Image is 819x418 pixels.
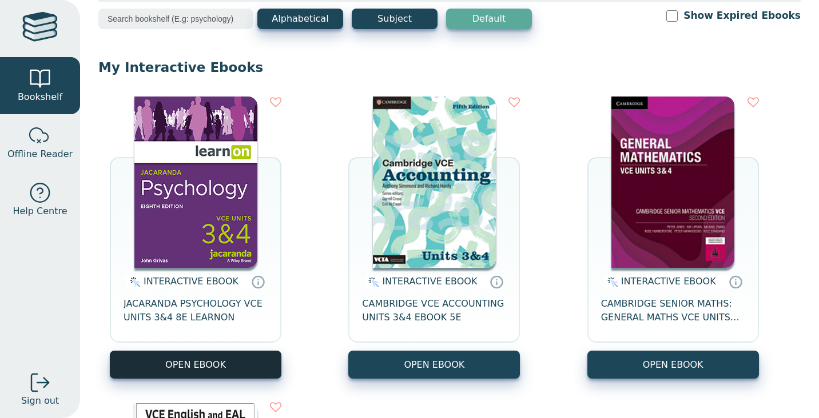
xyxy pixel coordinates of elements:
[729,275,742,288] a: Interactive eBooks are accessed online via the publisher’s portal. They contain interactive resou...
[601,297,745,324] span: CAMBRIDGE SENIOR MATHS: GENERAL MATHS VCE UNITS 3&4 EBOOK 2E
[134,97,257,268] img: 4bb61bf8-509a-4e9e-bd77-88deacee2c2e.jpg
[251,275,265,288] a: Interactive eBooks are accessed online via the publisher’s portal. They contain interactive resou...
[98,9,253,29] input: Search bookshelf (E.g: psychology)
[490,275,503,288] a: Interactive eBooks are accessed online via the publisher’s portal. They contain interactive resou...
[683,9,801,23] label: Show Expired Ebooks
[382,276,477,287] span: INTERACTIVE EBOOK
[362,297,506,324] span: CAMBRIDGE VCE ACCOUNTING UNITS 3&4 EBOOK 5E
[257,9,343,29] button: Alphabetical
[21,394,59,408] span: Sign out
[124,297,268,324] span: JACARANDA PSYCHOLOGY VCE UNITS 3&4 8E LEARNON
[621,276,716,287] span: INTERACTIVE EBOOK
[352,9,438,29] button: Subject
[587,351,759,379] button: OPEN EBOOK
[7,147,73,161] span: Offline Reader
[604,275,618,289] img: interactive.svg
[98,59,801,76] p: My Interactive Ebooks
[13,204,67,218] span: Help Centre
[18,90,62,104] span: Bookshelf
[110,351,281,379] button: OPEN EBOOK
[446,9,532,29] button: Default
[365,275,379,289] img: interactive.svg
[348,351,520,379] button: OPEN EBOOK
[144,276,238,287] span: INTERACTIVE EBOOK
[611,97,734,268] img: 2d857910-8719-48bf-a398-116ea92bfb73.jpg
[373,97,496,268] img: 9b943811-b23c-464a-9ad8-56760a92c0c1.png
[126,275,141,289] img: interactive.svg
